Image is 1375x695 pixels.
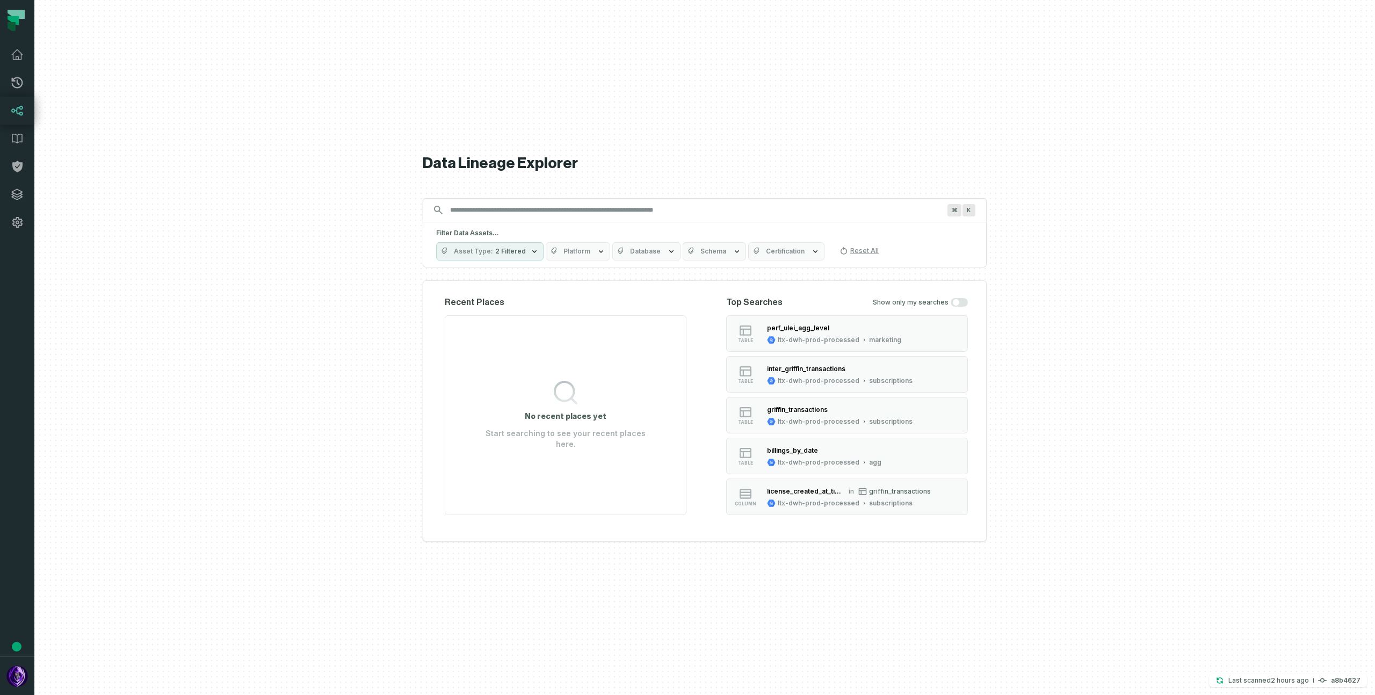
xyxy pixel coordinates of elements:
[1271,676,1309,684] relative-time: Aug 13, 2025, 12:02 PM GMT+3
[6,665,28,687] img: avatar of Ofir Or
[1331,677,1360,684] h4: a8b4627
[962,204,975,216] span: Press ⌘ + K to focus the search bar
[947,204,961,216] span: Press ⌘ + K to focus the search bar
[1209,674,1367,687] button: Last scanned[DATE] 12:02:34 PMa8b4627
[1228,675,1309,686] p: Last scanned
[12,642,21,651] div: Tooltip anchor
[423,154,987,173] h1: Data Lineage Explorer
